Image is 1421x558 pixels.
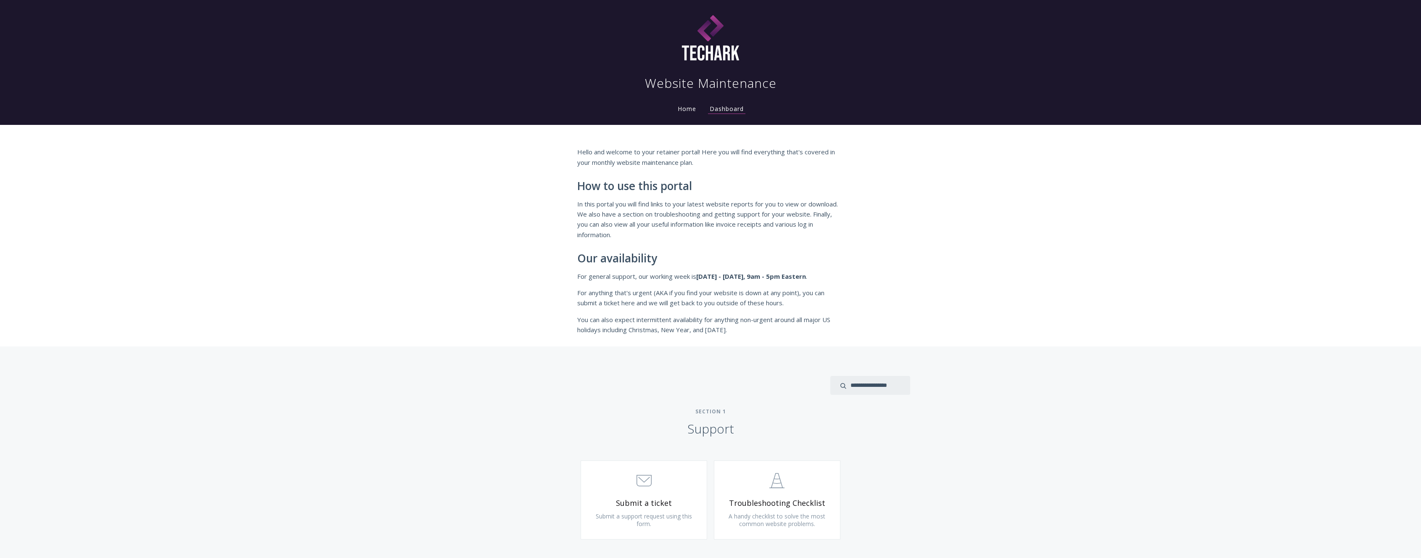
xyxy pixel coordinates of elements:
p: Hello and welcome to your retainer portal! Here you will find everything that's covered in your m... [577,147,844,167]
span: A handy checklist to solve the most common website problems. [729,512,825,528]
p: You can also expect intermittent availability for anything non-urgent around all major US holiday... [577,315,844,335]
a: Troubleshooting Checklist A handy checklist to solve the most common website problems. [714,460,840,539]
h2: How to use this portal [577,180,844,193]
span: Troubleshooting Checklist [727,498,827,508]
a: Submit a ticket Submit a support request using this form. [581,460,707,539]
span: Submit a support request using this form. [596,512,692,528]
p: In this portal you will find links to your latest website reports for you to view or download. We... [577,199,844,240]
p: For general support, our working week is . [577,271,844,281]
h1: Website Maintenance [645,75,777,92]
span: Submit a ticket [594,498,694,508]
strong: [DATE] - [DATE], 9am - 5pm Eastern [696,272,806,280]
a: Home [676,105,698,113]
a: Dashboard [708,105,745,114]
h2: Our availability [577,252,844,265]
input: search input [830,376,910,395]
p: For anything that's urgent (AKA if you find your website is down at any point), you can submit a ... [577,288,844,308]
